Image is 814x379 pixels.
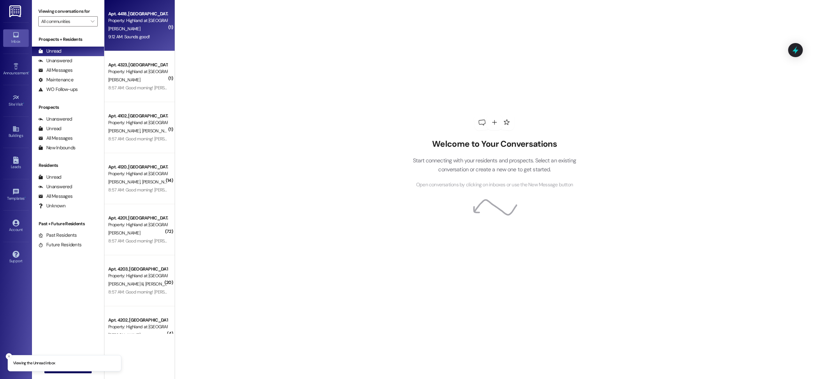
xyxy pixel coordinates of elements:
div: 8:57 AM: Good morning! [PERSON_NAME] Elevator Company is on-site doing quarterly maintenance to B... [108,187,619,193]
div: Apt. 4418, [GEOGRAPHIC_DATA] at [GEOGRAPHIC_DATA] [108,11,167,17]
div: Property: Highland at [GEOGRAPHIC_DATA] [108,68,167,75]
div: Prospects + Residents [32,36,104,43]
span: [PERSON_NAME] [108,26,140,32]
a: Buildings [3,123,29,141]
div: Apt. 4120, [GEOGRAPHIC_DATA] at [GEOGRAPHIC_DATA] [108,164,167,170]
span: Open conversations by clicking on inboxes or use the New Message button [416,181,573,189]
label: Viewing conversations for [38,6,98,16]
span: [PERSON_NAME] [145,281,177,287]
div: Apt. 4201, [GEOGRAPHIC_DATA] at [GEOGRAPHIC_DATA] [108,215,167,221]
input: All communities [41,16,87,26]
div: All Messages [38,193,72,200]
div: Apt. 4203, [GEOGRAPHIC_DATA] at [GEOGRAPHIC_DATA] [108,266,167,272]
div: Maintenance [38,77,73,83]
span: [PERSON_NAME] [142,128,174,134]
div: Unanswered [38,183,72,190]
div: 9:12 AM: Sounds good! [108,34,150,40]
div: Unanswered [38,57,72,64]
a: Templates • [3,186,29,204]
a: Account [3,218,29,235]
span: [PERSON_NAME] Iii [108,281,145,287]
div: 8:57 AM: Good morning! [PERSON_NAME] Elevator Company is on-site doing quarterly maintenance to B... [108,289,619,295]
a: Site Visit • [3,92,29,109]
span: [PERSON_NAME] [108,332,140,338]
p: Viewing the Unread inbox [13,360,55,366]
span: • [25,195,26,200]
div: All Messages [38,67,72,74]
div: Apt. 4202, [GEOGRAPHIC_DATA] at [GEOGRAPHIC_DATA] [108,317,167,323]
div: New Inbounds [38,145,75,151]
div: Property: Highland at [GEOGRAPHIC_DATA] [108,119,167,126]
i:  [91,19,94,24]
span: [PERSON_NAME] [108,77,140,83]
a: Support [3,249,29,266]
div: 8:57 AM: Good morning! [PERSON_NAME] Elevator Company is on-site doing quarterly maintenance to B... [108,238,619,244]
div: Unread [38,174,61,181]
div: Past Residents [38,232,77,239]
div: Apt. 4102, [GEOGRAPHIC_DATA] at [GEOGRAPHIC_DATA] [108,113,167,119]
h2: Welcome to Your Conversations [403,139,586,149]
div: Residents [32,162,104,169]
span: [PERSON_NAME] [108,230,140,236]
span: • [23,101,24,106]
span: [PERSON_NAME] [108,128,142,134]
div: Property: Highland at [GEOGRAPHIC_DATA] [108,323,167,330]
div: Property: Highland at [GEOGRAPHIC_DATA] [108,170,167,177]
a: Leads [3,155,29,172]
div: 8:57 AM: Good morning! [PERSON_NAME] Elevator Company is on-site doing quarterly maintenance to B... [108,85,619,91]
span: [PERSON_NAME] [142,179,174,185]
a: Inbox [3,29,29,47]
div: All Messages [38,135,72,142]
img: ResiDesk Logo [9,5,22,17]
button: Close toast [6,353,12,360]
div: Unread [38,48,61,55]
p: Start connecting with your residents and prospects. Select an existing conversation or create a n... [403,156,586,174]
div: 8:57 AM: Good morning! [PERSON_NAME] Elevator Company is on-site doing quarterly maintenance to B... [108,136,619,142]
span: • [28,70,29,74]
div: Apt. 4323, [GEOGRAPHIC_DATA] at [GEOGRAPHIC_DATA] [108,62,167,68]
div: Property: Highland at [GEOGRAPHIC_DATA] [108,272,167,279]
div: Property: Highland at [GEOGRAPHIC_DATA] [108,17,167,24]
span: [PERSON_NAME] [108,179,142,185]
div: Prospects [32,104,104,111]
div: Past + Future Residents [32,220,104,227]
div: Future Residents [38,242,81,248]
div: WO Follow-ups [38,86,78,93]
div: Unknown [38,203,65,209]
div: Property: Highland at [GEOGRAPHIC_DATA] [108,221,167,228]
div: Unanswered [38,116,72,123]
div: Unread [38,125,61,132]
